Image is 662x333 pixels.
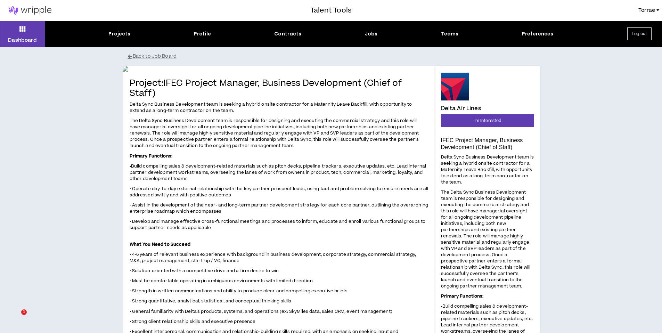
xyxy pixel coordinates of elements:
[638,7,655,14] span: Torrae
[310,5,352,16] h3: Talent Tools
[130,251,416,264] span: • 4-6 years of relevant business experience with background in business development, corporate st...
[130,186,428,198] span: • Operate day-to-day external relationship with the key partner prospect leads, using tact and pr...
[627,27,652,40] button: Log out
[130,308,392,315] span: • General familiarity with Delta’s products, systems, and operations (ex: SkyMiles data, sales CR...
[130,117,419,149] span: The Delta Sync Business Development team is responsible for designing and executing the commercia...
[130,163,426,182] span: Build compelling sales & development-related materials such as pitch decks, pipeline trackers, ex...
[108,30,130,38] div: Projects
[130,288,348,294] span: • Strength in written communications and ability to produce clear and compelling executive briefs
[130,153,173,159] strong: Primary Functions:
[130,218,426,231] span: • Develop and manage effective cross-functional meetings and processes to inform, educate and enr...
[130,278,313,284] span: • Must be comfortable operating in ambiguous environments with limited direction
[194,30,211,38] div: Profile
[474,117,501,124] span: I'm Interested
[441,137,534,151] p: IFEC Project Manager, Business Development (Chief of Staff)
[7,309,24,326] iframe: Intercom live chat
[441,303,442,309] strong: •
[130,79,428,99] h4: Project: IFEC Project Manager, Business Development (Chief of Staff)
[441,114,534,127] button: I'm Interested
[128,50,545,63] button: Back to Job Board
[130,298,292,304] span: • Strong quantitative, analytical, statistical, and conceptual thinking skills
[130,101,412,114] span: Delta Sync Business Development team is seeking a hybrid onsite contractor for a Maternity Leave ...
[130,241,190,247] strong: What You Need to Succeed
[130,163,131,169] strong: •
[441,105,481,112] h4: Delta Air Lines
[130,318,256,325] span: • Strong client relationship skills and executive presence
[8,36,37,44] p: Dashboard
[274,30,301,38] div: Contracts
[441,154,534,185] span: Delta Sync Business Development team is seeking a hybrid onsite contractor for a Maternity Leave ...
[130,202,428,214] span: • Assist in the development of the near- and long-term partner development strategy for each core...
[441,189,531,289] span: The Delta Sync Business Development team is responsible for designing and executing the commercia...
[130,268,279,274] span: • Solution-oriented with a competitive drive and a firm desire to win
[441,293,484,299] strong: Primary Functions:
[522,30,554,38] div: Preferences
[123,66,435,72] img: If5NRre97O0EyGp9LF2GTzGWhqxOdcSwmBf3ATVg.jpg
[441,30,459,38] div: Teams
[21,309,27,315] span: 1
